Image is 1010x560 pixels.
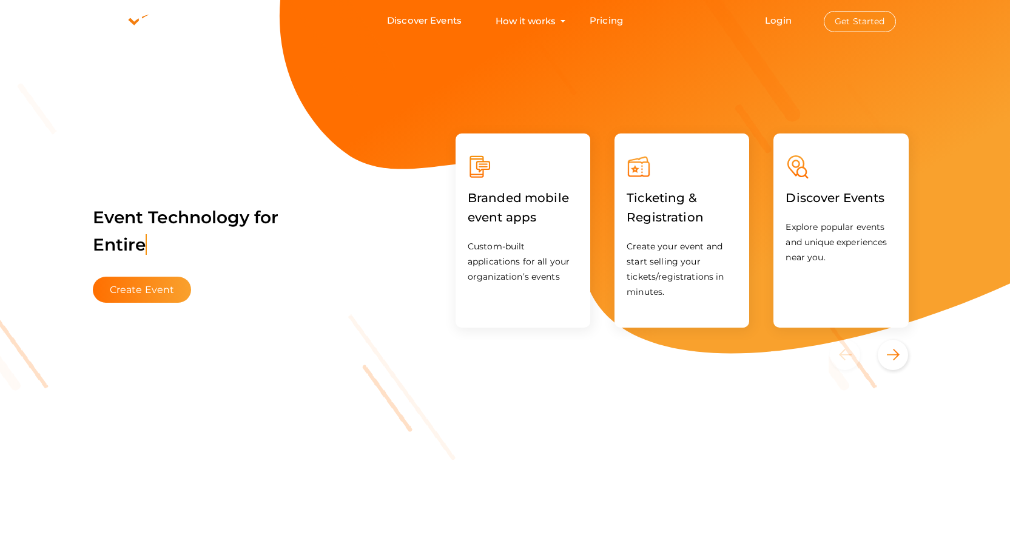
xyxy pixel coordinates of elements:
[627,239,737,300] p: Create your event and start selling your tickets/registrations in minutes.
[824,11,896,32] button: Get Started
[492,10,559,32] button: How it works
[387,10,462,32] a: Discover Events
[627,179,737,236] label: Ticketing & Registration
[93,234,147,255] span: Entire
[786,179,884,217] label: Discover Events
[590,10,623,32] a: Pricing
[468,239,578,285] p: Custom-built applications for all your organization’s events
[93,277,192,303] button: Create Event
[878,340,908,370] button: Next
[830,340,875,370] button: Previous
[786,193,884,204] a: Discover Events
[93,189,279,274] label: Event Technology for
[468,179,578,236] label: Branded mobile event apps
[468,212,578,224] a: Branded mobile event apps
[765,15,792,26] a: Login
[786,220,896,265] p: Explore popular events and unique experiences near you.
[627,212,737,224] a: Ticketing & Registration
